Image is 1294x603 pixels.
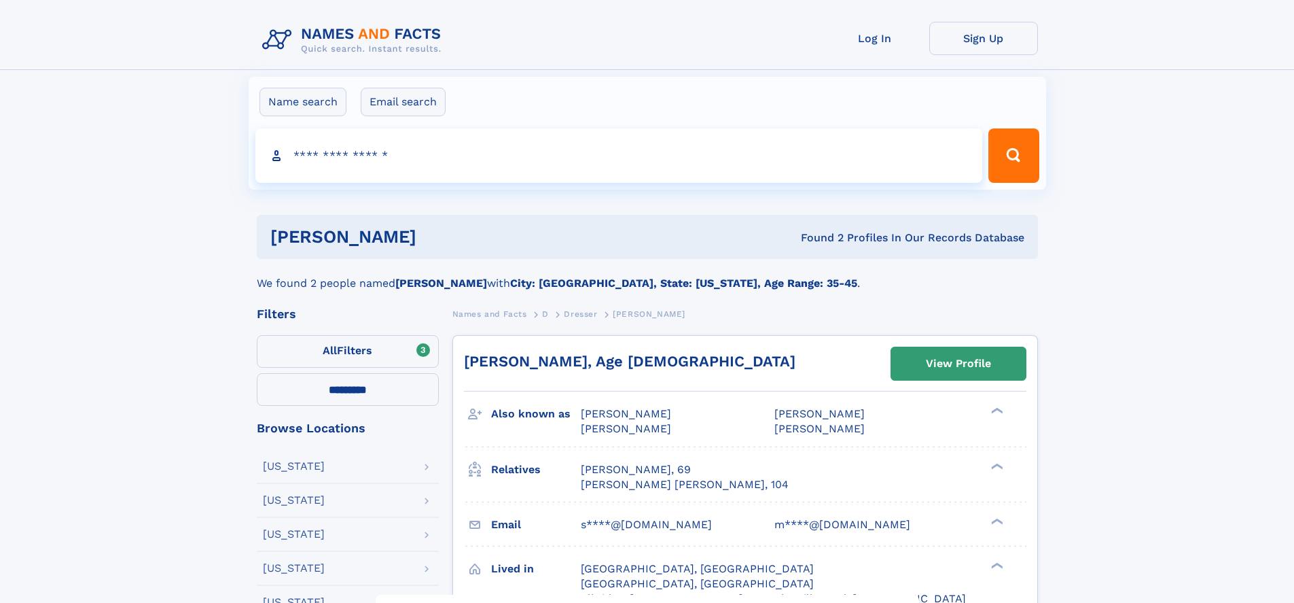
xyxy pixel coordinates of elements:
b: City: [GEOGRAPHIC_DATA], State: [US_STATE], Age Range: 35-45 [510,277,857,290]
div: [US_STATE] [263,563,325,574]
span: [PERSON_NAME] [774,422,865,435]
h3: Relatives [491,458,581,481]
span: [PERSON_NAME] [613,309,685,319]
div: ❯ [988,561,1004,570]
h1: [PERSON_NAME] [270,228,609,245]
div: View Profile [926,348,991,379]
div: [US_STATE] [263,529,325,540]
div: Filters [257,308,439,320]
a: View Profile [891,347,1026,380]
div: [US_STATE] [263,495,325,506]
a: Names and Facts [452,305,527,322]
h3: Lived in [491,557,581,581]
span: Dresser [564,309,597,319]
label: Email search [361,88,446,116]
span: [GEOGRAPHIC_DATA], [GEOGRAPHIC_DATA] [581,562,814,575]
b: [PERSON_NAME] [395,277,487,290]
label: Filters [257,335,439,368]
div: Found 2 Profiles In Our Records Database [609,230,1024,245]
input: search input [255,128,983,183]
a: D [542,305,549,322]
a: Log In [821,22,929,55]
img: Logo Names and Facts [257,22,452,58]
a: [PERSON_NAME] [PERSON_NAME], 104 [581,477,789,492]
div: ❯ [988,517,1004,526]
span: [GEOGRAPHIC_DATA], [GEOGRAPHIC_DATA] [581,577,814,590]
a: [PERSON_NAME], Age [DEMOGRAPHIC_DATA] [464,353,795,370]
span: [PERSON_NAME] [581,407,671,420]
h3: Email [491,513,581,536]
h3: Also known as [491,402,581,426]
label: Name search [259,88,346,116]
span: D [542,309,549,319]
div: ❯ [988,407,1004,415]
span: [PERSON_NAME] [774,407,865,420]
div: Browse Locations [257,422,439,434]
span: [PERSON_NAME] [581,422,671,435]
div: We found 2 people named with . [257,259,1038,292]
a: Dresser [564,305,597,322]
div: [US_STATE] [263,461,325,472]
div: ❯ [988,462,1004,470]
span: All [323,344,337,357]
button: Search Button [988,128,1039,183]
a: [PERSON_NAME], 69 [581,462,691,477]
a: Sign Up [929,22,1038,55]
